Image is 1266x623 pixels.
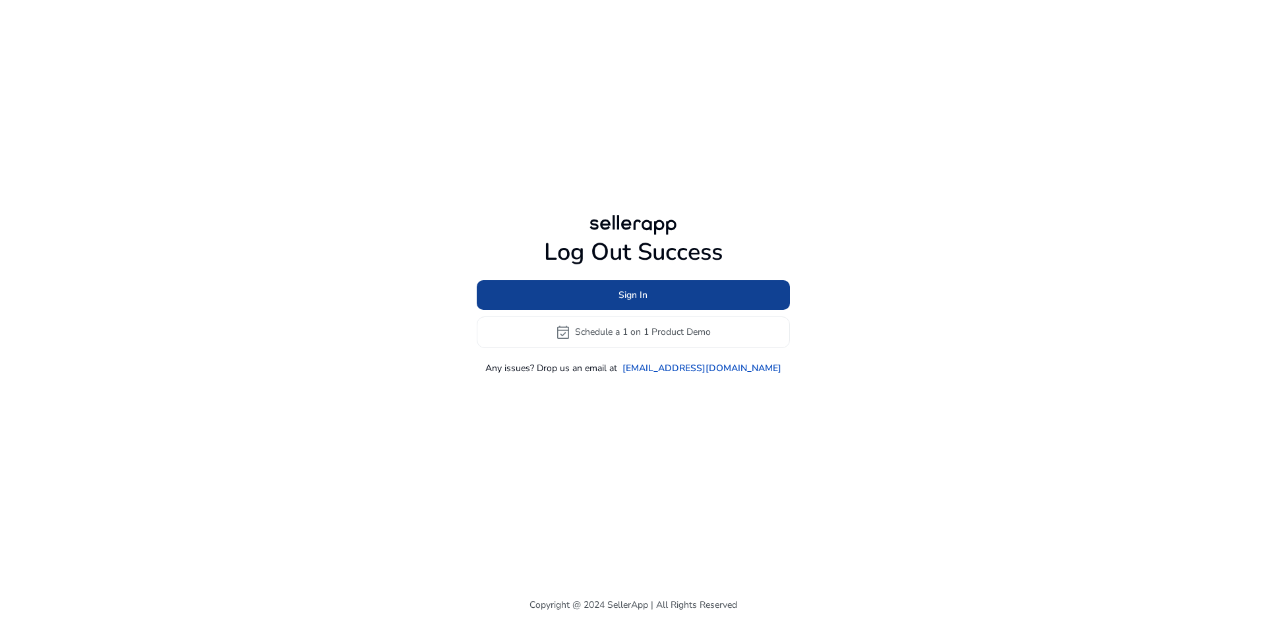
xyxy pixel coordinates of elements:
h1: Log Out Success [477,238,790,266]
span: Sign In [618,288,648,302]
p: Any issues? Drop us an email at [485,361,617,375]
button: Sign In [477,280,790,310]
a: [EMAIL_ADDRESS][DOMAIN_NAME] [622,361,781,375]
button: event_availableSchedule a 1 on 1 Product Demo [477,316,790,348]
span: event_available [555,324,571,340]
